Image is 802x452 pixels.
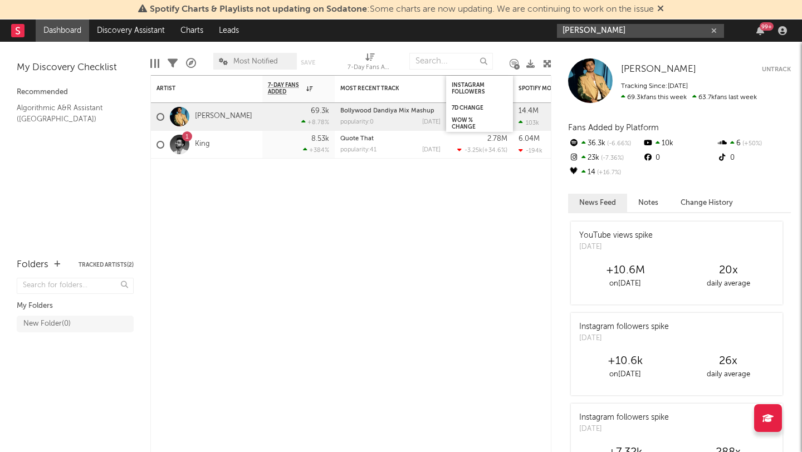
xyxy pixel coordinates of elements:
span: +34.6 % [484,148,506,154]
div: 14.4M [519,107,539,115]
div: 0 [717,151,791,165]
span: Fans Added by Platform [568,124,659,132]
div: 2.78M [487,135,507,143]
div: [DATE] [579,333,669,344]
div: 26 x [677,355,780,368]
a: [PERSON_NAME] [621,64,696,75]
span: Most Notified [233,58,278,65]
div: +10.6M [574,264,677,277]
div: Quote That [340,136,441,142]
div: +10.6k [574,355,677,368]
div: popularity: 41 [340,147,376,153]
a: Dashboard [36,19,89,42]
div: Instagram Followers [452,82,491,95]
span: -3.25k [464,148,482,154]
button: Tracked Artists(2) [79,262,134,268]
div: Recommended [17,86,134,99]
button: 99+ [756,26,764,35]
div: on [DATE] [574,277,677,291]
a: Charts [173,19,211,42]
span: 69.3k fans this week [621,94,687,101]
div: [DATE] [422,147,441,153]
a: Discovery Assistant [89,19,173,42]
div: A&R Pipeline [186,47,196,80]
div: daily average [677,368,780,381]
div: [DATE] [579,424,669,435]
div: New Folder ( 0 ) [23,317,71,331]
a: [PERSON_NAME] [195,112,252,121]
input: Search for folders... [17,278,134,294]
button: Notes [627,194,669,212]
div: Folders [17,258,48,272]
div: popularity: 0 [340,119,374,125]
div: 7-Day Fans Added (7-Day Fans Added) [348,61,392,75]
div: WoW % Change [452,117,491,130]
div: Edit Columns [150,47,159,80]
span: -7.36 % [599,155,624,161]
div: 99 + [760,22,774,31]
span: +50 % [741,141,762,147]
a: King [195,140,210,149]
div: 20 x [677,264,780,277]
input: Search... [409,53,493,70]
div: My Discovery Checklist [17,61,134,75]
div: YouTube views spike [579,230,653,242]
div: 8.53k [311,135,329,143]
div: 0 [642,151,716,165]
div: +8.78 % [301,119,329,126]
a: Bollywood Dandiya Mix Mashup [340,108,434,114]
div: Most Recent Track [340,85,424,92]
div: ( ) [457,146,507,154]
div: 36.3k [568,136,642,151]
span: Tracking Since: [DATE] [621,83,688,90]
button: Change History [669,194,744,212]
a: Leads [211,19,247,42]
div: 7d Change [452,105,491,111]
div: 10k [642,136,716,151]
span: Dismiss [657,5,664,14]
div: Instagram followers spike [579,412,669,424]
span: : Some charts are now updating. We are continuing to work on the issue [150,5,654,14]
div: 23k [568,151,642,165]
a: Quote That [340,136,374,142]
div: Instagram followers spike [579,321,669,333]
span: 63.7k fans last week [621,94,757,101]
div: Bollywood Dandiya Mix Mashup [340,108,441,114]
span: Spotify Charts & Playlists not updating on Sodatone [150,5,367,14]
a: New Folder(0) [17,316,134,332]
div: -194k [519,147,542,154]
span: 7-Day Fans Added [268,82,304,95]
button: Save [301,60,315,66]
div: on [DATE] [574,368,677,381]
input: Search for artists [557,24,724,38]
span: [PERSON_NAME] [621,65,696,74]
div: 6.04M [519,135,540,143]
span: +16.7 % [595,170,621,176]
div: 6 [717,136,791,151]
button: Untrack [762,64,791,75]
div: My Folders [17,299,134,313]
div: Filters [168,47,178,80]
button: News Feed [568,194,627,212]
div: Artist [157,85,240,92]
div: daily average [677,277,780,291]
div: 7-Day Fans Added (7-Day Fans Added) [348,47,392,80]
a: Algorithmic A&R Assistant ([GEOGRAPHIC_DATA]) [17,102,123,125]
div: +384 % [303,146,329,154]
div: [DATE] [579,242,653,253]
div: 14 [568,165,642,180]
div: [DATE] [422,119,441,125]
div: 103k [519,119,539,126]
span: -6.66 % [605,141,631,147]
div: Spotify Monthly Listeners [519,85,602,92]
div: 69.3k [311,107,329,115]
